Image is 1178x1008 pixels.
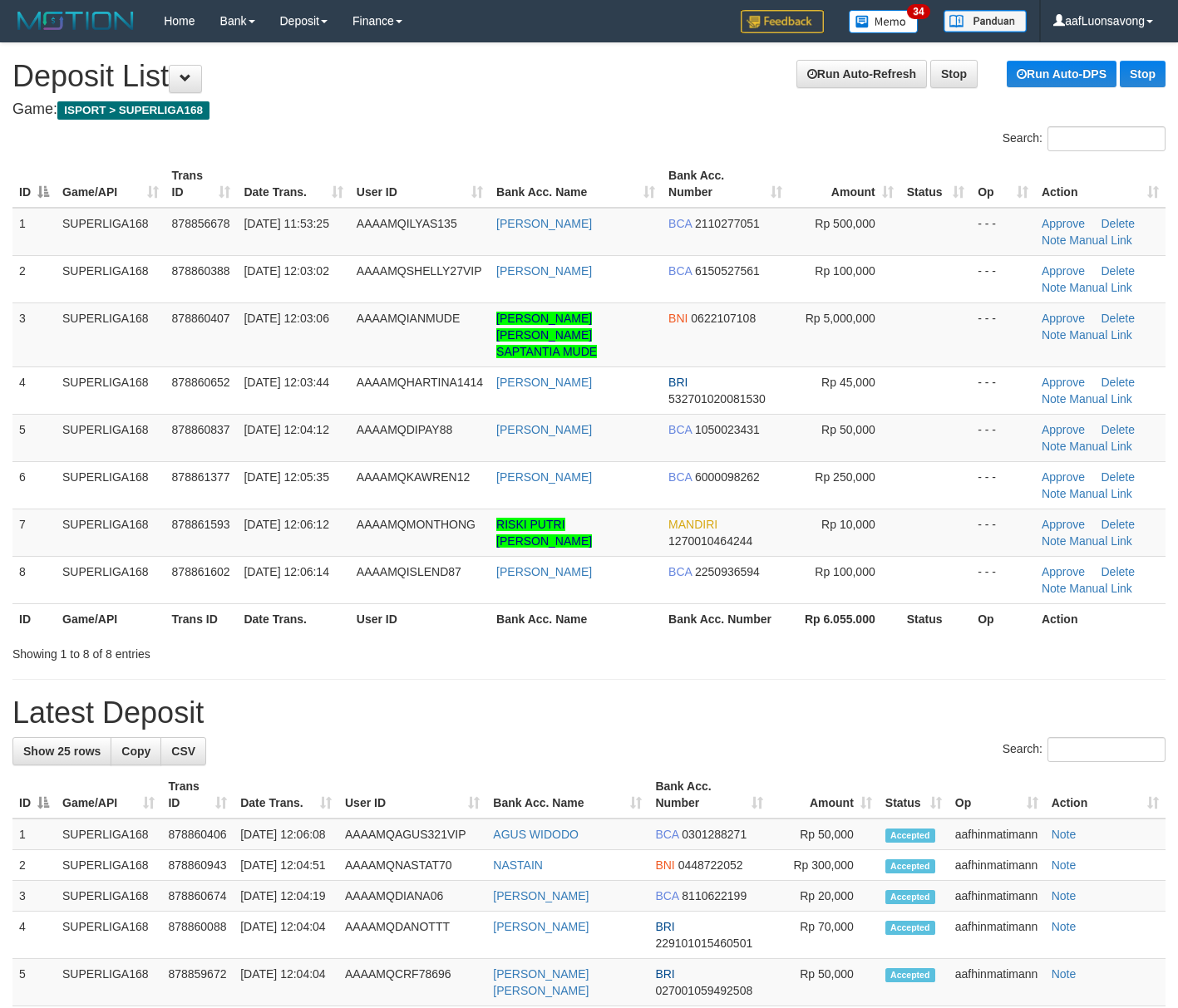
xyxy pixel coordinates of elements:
[493,828,579,841] a: AGUS WIDODO
[1052,858,1077,872] a: Note
[56,850,161,881] td: SUPERLIGA168
[885,968,935,982] span: Accepted
[357,264,482,278] span: AAAAMQSHELLY27VIP
[56,771,161,819] th: Game/API: activate to sort column ascending
[668,534,752,548] span: Copy 1270010464244 to clipboard
[56,959,161,1006] td: SUPERLIGA168
[56,255,165,302] td: SUPERLIGA168
[234,771,338,819] th: Date Trans.: activate to sort column ascending
[56,509,165,556] td: SUPERLIGA168
[668,312,688,325] span: BNI
[900,160,971,208] th: Status: activate to sort column ascending
[949,959,1045,1006] td: aafhinmatimann
[244,264,328,278] span: [DATE] 12:03:02
[161,819,234,850] td: 878860406
[357,565,461,578] span: AAAAMQISLEND87
[121,745,150,758] span: Copy
[56,912,161,959] td: SUPERLIGA168
[655,920,674,933] span: BRI
[350,160,490,208] th: User ID: activate to sort column ascending
[1003,126,1166,151] label: Search:
[949,850,1045,881] td: aafhinmatimann
[350,603,490,634] th: User ID
[815,217,875,230] span: Rp 500,000
[12,771,56,819] th: ID: activate to sort column descending
[815,565,875,578] span: Rp 100,000
[12,556,56,603] td: 8
[1052,889,1077,902] a: Note
[1042,534,1067,548] a: Note
[1069,440,1132,453] a: Manual Link
[171,745,195,758] span: CSV
[172,470,230,484] span: 878861377
[971,414,1035,461] td: - - -
[944,10,1027,32] img: panduan.png
[23,745,101,758] span: Show 25 rows
[12,850,56,881] td: 2
[338,771,486,819] th: User ID: activate to sort column ascending
[12,819,56,850] td: 1
[1101,312,1134,325] a: Delete
[172,565,230,578] span: 878861602
[12,509,56,556] td: 7
[357,312,460,325] span: AAAAMQIANMUDE
[490,160,662,208] th: Bank Acc. Name: activate to sort column ascending
[1042,423,1085,436] a: Approve
[493,889,589,902] a: [PERSON_NAME]
[338,819,486,850] td: AAAAMQAGUS321VIP
[662,603,789,634] th: Bank Acc. Number
[885,921,935,935] span: Accepted
[770,819,879,850] td: Rp 50,000
[655,828,678,841] span: BCA
[1035,603,1166,634] th: Action
[1101,376,1134,389] a: Delete
[496,264,592,278] a: [PERSON_NAME]
[1007,61,1116,87] a: Run Auto-DPS
[668,392,766,406] span: Copy 532701020081530 to clipboard
[1042,264,1085,278] a: Approve
[244,376,328,389] span: [DATE] 12:03:44
[490,603,662,634] th: Bank Acc. Name
[885,890,935,904] span: Accepted
[12,959,56,1006] td: 5
[172,518,230,531] span: 878861593
[971,160,1035,208] th: Op: activate to sort column ascending
[1101,470,1134,484] a: Delete
[796,60,927,88] a: Run Auto-Refresh
[695,217,760,230] span: Copy 2110277051 to clipboard
[1120,61,1166,87] a: Stop
[971,461,1035,509] td: - - -
[172,264,230,278] span: 878860388
[1101,565,1134,578] a: Delete
[56,414,165,461] td: SUPERLIGA168
[12,737,111,765] a: Show 25 rows
[165,160,238,208] th: Trans ID: activate to sort column ascending
[12,639,478,662] div: Showing 1 to 8 of 8 entries
[244,312,328,325] span: [DATE] 12:03:06
[1003,737,1166,762] label: Search:
[172,423,230,436] span: 878860837
[821,376,875,389] span: Rp 45,000
[57,101,209,120] span: ISPORT > SUPERLIGA168
[172,217,230,230] span: 878856678
[12,101,1166,118] h4: Game:
[161,959,234,1006] td: 878859672
[1101,264,1134,278] a: Delete
[1069,281,1132,294] a: Manual Link
[695,565,760,578] span: Copy 2250936594 to clipboard
[496,217,592,230] a: [PERSON_NAME]
[234,959,338,1006] td: [DATE] 12:04:04
[885,859,935,873] span: Accepted
[244,217,328,230] span: [DATE] 11:53:25
[496,565,592,578] a: [PERSON_NAME]
[971,509,1035,556] td: - - -
[244,518,328,531] span: [DATE] 12:06:12
[496,312,597,358] a: [PERSON_NAME] [PERSON_NAME] SAPTANTIA MUDE
[12,881,56,912] td: 3
[655,967,674,981] span: BRI
[821,518,875,531] span: Rp 10,000
[1047,737,1166,762] input: Search:
[234,819,338,850] td: [DATE] 12:06:08
[357,217,457,230] span: AAAAMQILYAS135
[1042,312,1085,325] a: Approve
